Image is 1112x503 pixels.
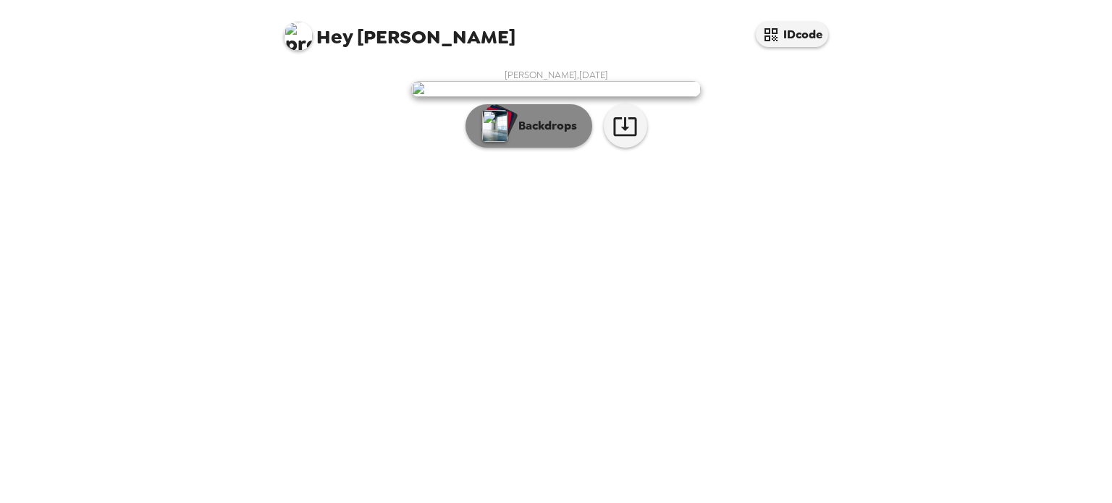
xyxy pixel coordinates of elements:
[284,22,313,51] img: profile pic
[505,69,608,81] span: [PERSON_NAME] , [DATE]
[316,24,353,50] span: Hey
[411,81,701,97] img: user
[756,22,828,47] button: IDcode
[284,14,515,47] span: [PERSON_NAME]
[511,117,577,135] p: Backdrops
[466,104,592,148] button: Backdrops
